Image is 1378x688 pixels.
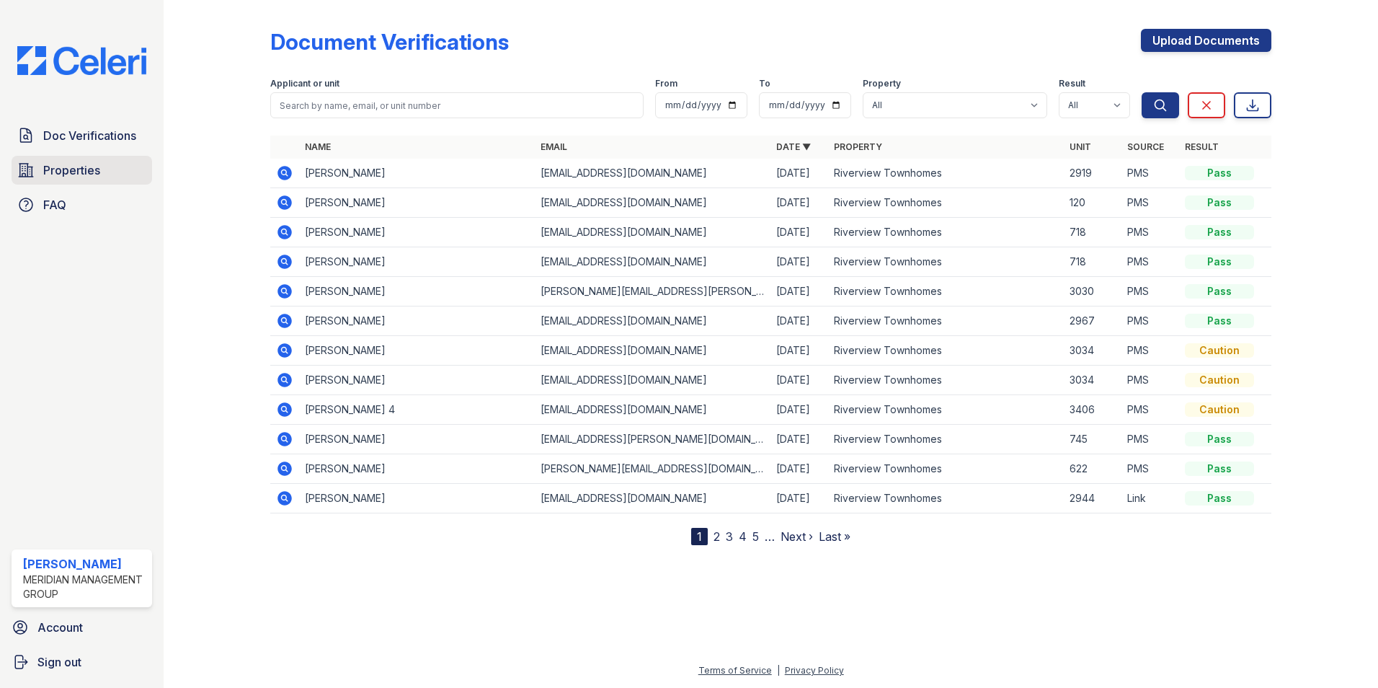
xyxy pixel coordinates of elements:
[1141,29,1271,52] a: Upload Documents
[6,46,158,75] img: CE_Logo_Blue-a8612792a0a2168367f1c8372b55b34899dd931a85d93a1a3d3e32e68fde9ad4.png
[1064,306,1121,336] td: 2967
[828,306,1064,336] td: Riverview Townhomes
[759,78,770,89] label: To
[1064,425,1121,454] td: 745
[1121,188,1179,218] td: PMS
[1185,195,1254,210] div: Pass
[828,277,1064,306] td: Riverview Townhomes
[535,306,770,336] td: [EMAIL_ADDRESS][DOMAIN_NAME]
[770,247,828,277] td: [DATE]
[770,306,828,336] td: [DATE]
[299,277,535,306] td: [PERSON_NAME]
[828,336,1064,366] td: Riverview Townhomes
[1185,314,1254,328] div: Pass
[1121,366,1179,395] td: PMS
[1185,491,1254,506] div: Pass
[535,454,770,484] td: [PERSON_NAME][EMAIL_ADDRESS][DOMAIN_NAME]
[785,665,844,676] a: Privacy Policy
[1070,141,1091,152] a: Unit
[6,613,158,642] a: Account
[770,425,828,454] td: [DATE]
[828,395,1064,425] td: Riverview Townhomes
[1121,247,1179,277] td: PMS
[834,141,882,152] a: Property
[1185,141,1219,152] a: Result
[23,555,146,573] div: [PERSON_NAME]
[1059,78,1085,89] label: Result
[1121,218,1179,247] td: PMS
[299,159,535,188] td: [PERSON_NAME]
[698,665,772,676] a: Terms of Service
[828,484,1064,513] td: Riverview Townhomes
[43,162,100,179] span: Properties
[43,127,136,144] span: Doc Verifications
[770,366,828,395] td: [DATE]
[1121,159,1179,188] td: PMS
[6,648,158,676] a: Sign out
[1185,255,1254,269] div: Pass
[776,141,811,152] a: Date ▼
[270,29,509,55] div: Document Verifications
[541,141,567,152] a: Email
[299,366,535,395] td: [PERSON_NAME]
[1185,225,1254,239] div: Pass
[12,190,152,219] a: FAQ
[1185,432,1254,446] div: Pass
[770,277,828,306] td: [DATE]
[37,619,83,636] span: Account
[752,529,759,544] a: 5
[770,159,828,188] td: [DATE]
[535,247,770,277] td: [EMAIL_ADDRESS][DOMAIN_NAME]
[828,188,1064,218] td: Riverview Townhomes
[770,188,828,218] td: [DATE]
[299,188,535,218] td: [PERSON_NAME]
[1121,425,1179,454] td: PMS
[770,395,828,425] td: [DATE]
[1185,462,1254,476] div: Pass
[1064,188,1121,218] td: 120
[299,454,535,484] td: [PERSON_NAME]
[1064,366,1121,395] td: 3034
[535,395,770,425] td: [EMAIL_ADDRESS][DOMAIN_NAME]
[828,425,1064,454] td: Riverview Townhomes
[535,277,770,306] td: [PERSON_NAME][EMAIL_ADDRESS][PERSON_NAME][DOMAIN_NAME]
[1064,454,1121,484] td: 622
[1064,277,1121,306] td: 3030
[1185,402,1254,417] div: Caution
[1121,395,1179,425] td: PMS
[691,528,708,545] div: 1
[714,529,720,544] a: 2
[828,454,1064,484] td: Riverview Townhomes
[828,159,1064,188] td: Riverview Townhomes
[1185,373,1254,387] div: Caution
[535,366,770,395] td: [EMAIL_ADDRESS][DOMAIN_NAME]
[43,196,66,213] span: FAQ
[305,141,331,152] a: Name
[726,529,733,544] a: 3
[1121,306,1179,336] td: PMS
[770,336,828,366] td: [DATE]
[1185,343,1254,358] div: Caution
[828,247,1064,277] td: Riverview Townhomes
[1064,395,1121,425] td: 3406
[270,92,644,118] input: Search by name, email, or unit number
[765,528,775,545] span: …
[535,425,770,454] td: [EMAIL_ADDRESS][PERSON_NAME][DOMAIN_NAME]
[1185,284,1254,299] div: Pass
[1064,484,1121,513] td: 2944
[1064,247,1121,277] td: 718
[1121,336,1179,366] td: PMS
[655,78,677,89] label: From
[299,247,535,277] td: [PERSON_NAME]
[37,653,81,671] span: Sign out
[739,529,747,544] a: 4
[299,336,535,366] td: [PERSON_NAME]
[863,78,901,89] label: Property
[535,218,770,247] td: [EMAIL_ADDRESS][DOMAIN_NAME]
[1121,454,1179,484] td: PMS
[1121,277,1179,306] td: PMS
[777,665,780,676] div: |
[12,156,152,185] a: Properties
[12,121,152,150] a: Doc Verifications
